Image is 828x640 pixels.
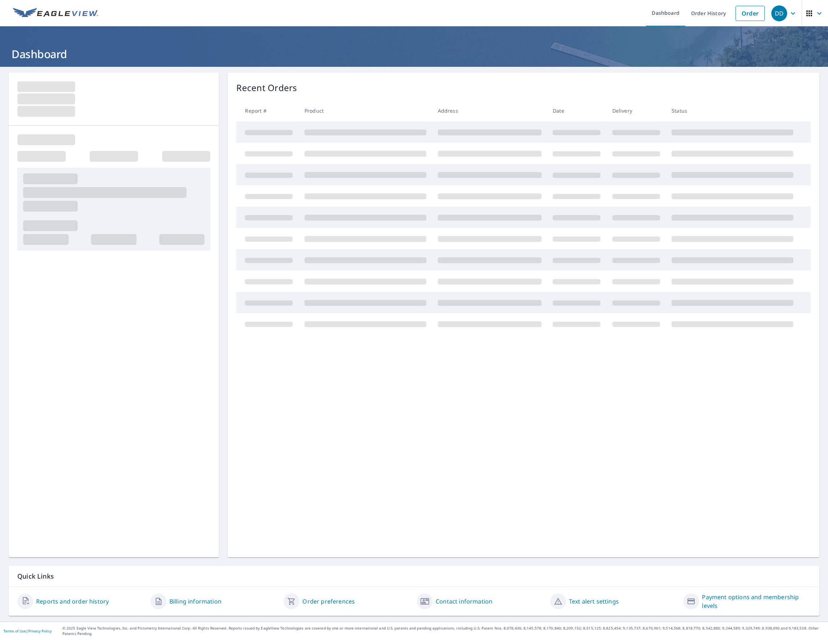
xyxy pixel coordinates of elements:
[702,593,811,610] a: Payment options and membership levels
[569,597,619,606] a: Text alert settings
[236,100,298,121] th: Report #
[666,100,799,121] th: Status
[736,6,765,21] a: Order
[13,8,98,19] img: EV Logo
[299,100,432,121] th: Product
[28,628,52,633] a: Privacy Policy
[547,100,606,121] th: Date
[236,81,297,94] p: Recent Orders
[62,626,824,636] p: © 2025 Eagle View Technologies, Inc. and Pictometry International Corp. All Rights Reserved. Repo...
[436,597,492,606] a: Contact information
[607,100,666,121] th: Delivery
[432,100,547,121] th: Address
[9,47,819,61] h1: Dashboard
[302,597,355,606] a: Order preferences
[17,572,811,581] p: Quick Links
[169,597,221,606] a: Billing information
[4,629,52,633] p: |
[4,628,26,633] a: Terms of Use
[771,5,787,21] div: DD
[36,597,109,606] a: Reports and order history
